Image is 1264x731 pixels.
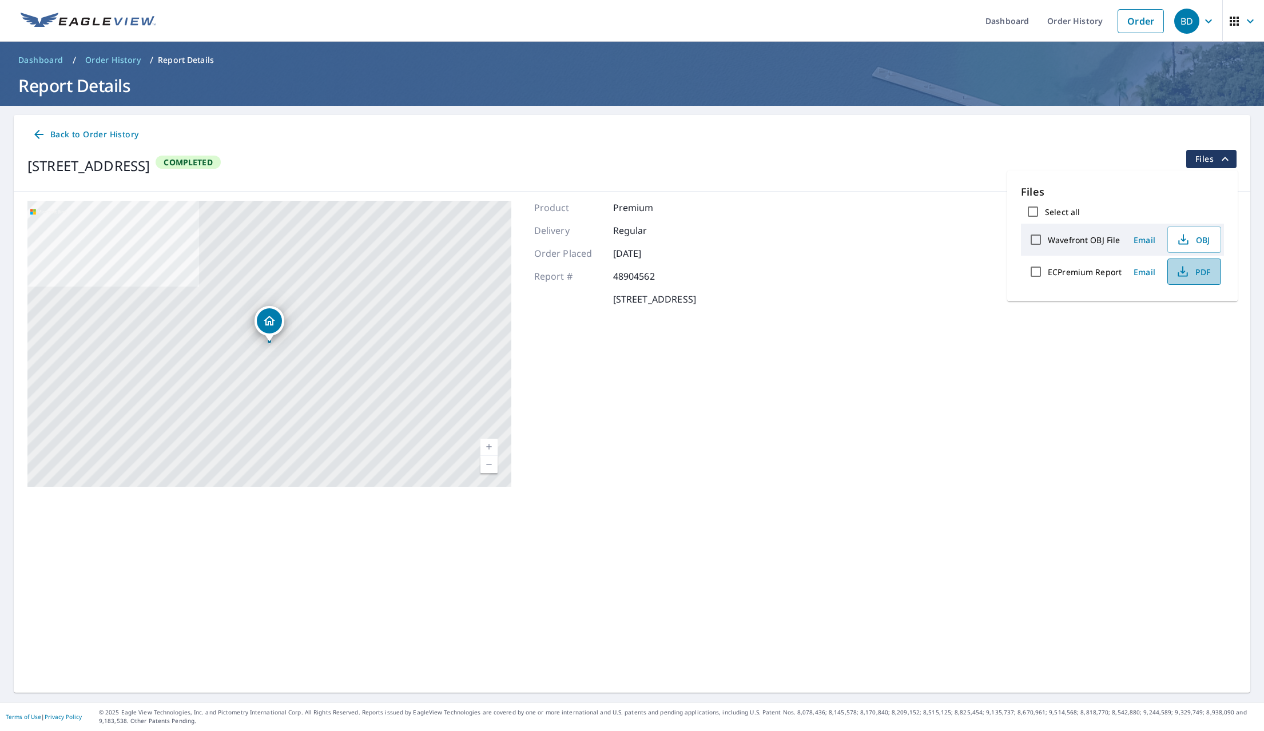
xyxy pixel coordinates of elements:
span: PDF [1175,265,1211,279]
p: Delivery [534,224,603,237]
p: Product [534,201,603,214]
span: OBJ [1175,233,1211,247]
span: Files [1195,152,1232,166]
button: filesDropdownBtn-48904562 [1186,150,1237,168]
label: ECPremium Report [1048,267,1122,277]
nav: breadcrumb [14,51,1250,69]
div: [STREET_ADDRESS] [27,156,150,176]
label: Select all [1045,206,1080,217]
img: EV Logo [21,13,156,30]
span: Dashboard [18,54,63,66]
h1: Report Details [14,74,1250,97]
p: Order Placed [534,247,603,260]
a: Order [1118,9,1164,33]
span: Order History [85,54,141,66]
p: Report Details [158,54,214,66]
div: BD [1174,9,1199,34]
button: Email [1126,231,1163,249]
p: [STREET_ADDRESS] [613,292,696,306]
a: Privacy Policy [45,713,82,721]
span: Completed [157,157,219,168]
label: Wavefront OBJ File [1048,235,1120,245]
li: / [150,53,153,67]
p: | [6,713,82,720]
div: Dropped pin, building 1, Residential property, 3385 Albion St Denver, CO 80207-1813 [255,306,284,341]
span: Back to Order History [32,128,138,142]
p: © 2025 Eagle View Technologies, Inc. and Pictometry International Corp. All Rights Reserved. Repo... [99,708,1258,725]
button: Email [1126,263,1163,281]
a: Current Level 17, Zoom Out [480,456,498,473]
p: [DATE] [613,247,682,260]
p: Regular [613,224,682,237]
a: Dashboard [14,51,68,69]
button: PDF [1167,259,1221,285]
p: Premium [613,201,682,214]
p: Report # [534,269,603,283]
a: Order History [81,51,145,69]
span: Email [1131,235,1158,245]
a: Current Level 17, Zoom In [480,439,498,456]
span: Email [1131,267,1158,277]
a: Back to Order History [27,124,143,145]
a: Terms of Use [6,713,41,721]
button: OBJ [1167,227,1221,253]
p: Files [1021,184,1224,200]
p: 48904562 [613,269,682,283]
li: / [73,53,76,67]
